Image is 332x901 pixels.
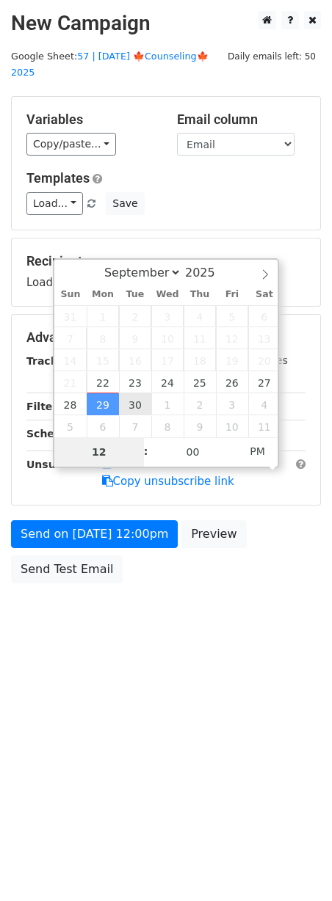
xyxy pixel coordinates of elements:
[216,305,248,327] span: September 5, 2025
[216,415,248,437] span: October 10, 2025
[11,51,209,79] small: Google Sheet:
[119,327,151,349] span: September 9, 2025
[26,401,64,412] strong: Filters
[151,327,184,349] span: September 10, 2025
[237,437,278,466] span: Click to toggle
[184,415,216,437] span: October 9, 2025
[54,371,87,393] span: September 21, 2025
[54,305,87,327] span: August 31, 2025
[184,371,216,393] span: September 25, 2025
[26,192,83,215] a: Load...
[184,349,216,371] span: September 18, 2025
[151,393,184,415] span: October 1, 2025
[248,349,281,371] span: September 20, 2025
[248,393,281,415] span: October 4, 2025
[119,290,151,299] span: Tue
[11,555,123,583] a: Send Test Email
[248,415,281,437] span: October 11, 2025
[223,48,321,65] span: Daily emails left: 50
[248,371,281,393] span: September 27, 2025
[184,290,216,299] span: Thu
[181,266,234,280] input: Year
[54,327,87,349] span: September 7, 2025
[54,437,144,467] input: Hour
[184,393,216,415] span: October 2, 2025
[119,393,151,415] span: September 30, 2025
[26,170,90,186] a: Templates
[216,371,248,393] span: September 26, 2025
[184,305,216,327] span: September 4, 2025
[11,51,209,79] a: 57 | [DATE] 🍁Counseling🍁 2025
[54,393,87,415] span: September 28, 2025
[26,253,306,269] h5: Recipients
[87,371,119,393] span: September 22, 2025
[248,305,281,327] span: September 6, 2025
[119,371,151,393] span: September 23, 2025
[144,437,148,466] span: :
[177,112,306,128] h5: Email column
[26,355,76,367] strong: Tracking
[87,415,119,437] span: October 6, 2025
[119,305,151,327] span: September 2, 2025
[11,11,321,36] h2: New Campaign
[87,305,119,327] span: September 1, 2025
[106,192,144,215] button: Save
[87,290,119,299] span: Mon
[119,415,151,437] span: October 7, 2025
[26,253,306,291] div: Loading...
[26,459,98,470] strong: Unsubscribe
[119,349,151,371] span: September 16, 2025
[87,393,119,415] span: September 29, 2025
[54,415,87,437] span: October 5, 2025
[26,112,155,128] h5: Variables
[181,520,246,548] a: Preview
[248,290,281,299] span: Sat
[223,51,321,62] a: Daily emails left: 50
[87,349,119,371] span: September 15, 2025
[216,290,248,299] span: Fri
[216,349,248,371] span: September 19, 2025
[54,290,87,299] span: Sun
[11,520,178,548] a: Send on [DATE] 12:00pm
[216,327,248,349] span: September 12, 2025
[230,353,287,368] label: UTM Codes
[148,437,238,467] input: Minute
[54,349,87,371] span: September 14, 2025
[26,329,306,346] h5: Advanced
[151,349,184,371] span: September 17, 2025
[259,831,332,901] iframe: Chat Widget
[102,475,234,488] a: Copy unsubscribe link
[151,290,184,299] span: Wed
[151,305,184,327] span: September 3, 2025
[26,133,116,156] a: Copy/paste...
[248,327,281,349] span: September 13, 2025
[151,415,184,437] span: October 8, 2025
[26,428,79,439] strong: Schedule
[184,327,216,349] span: September 11, 2025
[151,371,184,393] span: September 24, 2025
[216,393,248,415] span: October 3, 2025
[87,327,119,349] span: September 8, 2025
